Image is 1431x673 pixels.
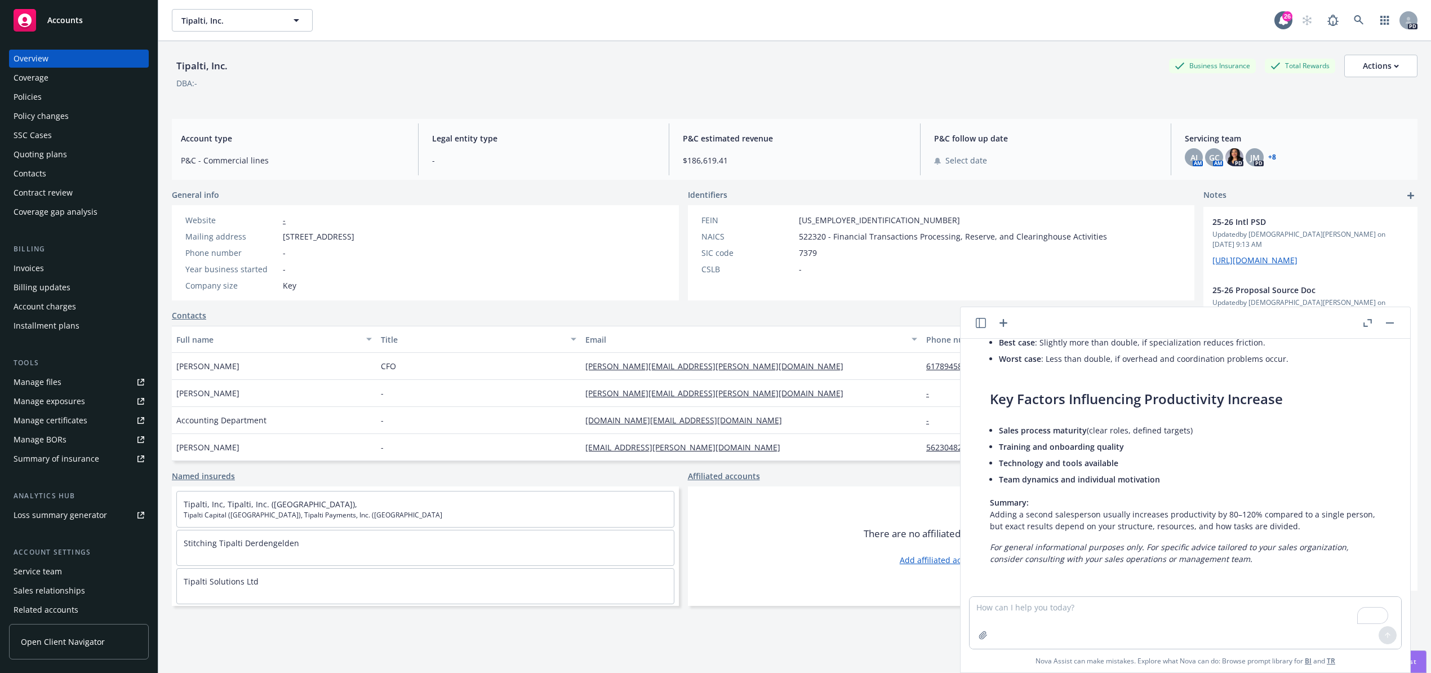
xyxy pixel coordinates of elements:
[184,576,259,587] a: Tipalti Solutions Ltd
[283,247,286,259] span: -
[926,361,980,371] a: 6178945873
[701,231,794,242] div: NAICS
[1190,152,1198,163] span: AJ
[688,189,727,201] span: Identifiers
[176,334,359,346] div: Full name
[185,214,278,226] div: Website
[999,474,1160,485] span: Team dynamics and individual motivation
[926,442,980,453] a: 5623048235
[181,15,279,26] span: Tipalti, Inc.
[283,263,286,275] span: -
[1296,9,1318,32] a: Start snowing
[184,510,667,520] span: Tipalti Capital ([GEOGRAPHIC_DATA]), Tipalti Payments, Inc. ([GEOGRAPHIC_DATA]
[14,450,99,468] div: Summary of insurance
[1203,207,1417,275] div: 25-26 Intl PSDUpdatedby [DEMOGRAPHIC_DATA][PERSON_NAME] on [DATE] 9:13 AM[URL][DOMAIN_NAME]
[926,415,938,426] a: -
[184,538,299,548] a: Stitching Tipalti Derdengelden
[9,373,149,391] a: Manage files
[176,360,239,372] span: [PERSON_NAME]
[14,88,42,106] div: Policies
[172,309,206,321] a: Contacts
[14,431,66,449] div: Manage BORs
[14,69,48,87] div: Coverage
[1185,132,1408,144] span: Servicing team
[9,5,149,36] a: Accounts
[9,392,149,410] a: Manage exposures
[1209,152,1220,163] span: GC
[172,189,219,201] span: General info
[14,278,70,296] div: Billing updates
[999,425,1087,436] span: Sales process maturity
[9,69,149,87] a: Coverage
[21,636,105,648] span: Open Client Navigator
[1305,656,1312,666] a: BI
[14,298,76,316] div: Account charges
[381,387,384,399] span: -
[9,317,149,335] a: Installment plans
[176,387,239,399] span: [PERSON_NAME]
[585,388,852,399] a: [PERSON_NAME][EMAIL_ADDRESS][PERSON_NAME][DOMAIN_NAME]
[864,527,1018,541] span: There are no affiliated accounts yet
[9,450,149,468] a: Summary of insurance
[926,334,1068,346] div: Phone number
[9,298,149,316] a: Account charges
[14,411,87,430] div: Manage certificates
[14,506,107,524] div: Loss summary generator
[14,259,44,277] div: Invoices
[1212,216,1379,228] span: 25-26 Intl PSD
[9,278,149,296] a: Billing updates
[47,16,83,25] span: Accounts
[999,337,1035,348] span: Best case
[585,361,852,371] a: [PERSON_NAME][EMAIL_ADDRESS][PERSON_NAME][DOMAIN_NAME]
[14,107,69,125] div: Policy changes
[1282,11,1292,21] div: 26
[999,334,1381,351] li: : Slightly more than double, if specialization reduces friction.
[701,247,794,259] div: SIC code
[585,442,789,453] a: [EMAIL_ADDRESS][PERSON_NAME][DOMAIN_NAME]
[9,126,149,144] a: SSC Cases
[701,214,794,226] div: FEIN
[185,247,278,259] div: Phone number
[172,470,235,482] a: Named insureds
[585,415,791,426] a: [DOMAIN_NAME][EMAIL_ADDRESS][DOMAIN_NAME]
[14,126,52,144] div: SSC Cases
[9,490,149,502] div: Analytics hub
[581,326,922,353] button: Email
[9,203,149,221] a: Coverage gap analysis
[184,499,357,510] a: Tipalti, Inc, Tipalti, Inc. ([GEOGRAPHIC_DATA]),
[1212,255,1297,265] a: [URL][DOMAIN_NAME]
[999,458,1118,468] span: Technology and tools available
[9,259,149,277] a: Invoices
[9,431,149,449] a: Manage BORs
[14,582,85,600] div: Sales relationships
[1225,148,1243,166] img: photo
[999,351,1381,367] li: : Less than double, if overhead and coordination problems occur.
[185,231,278,242] div: Mailing address
[1327,656,1335,666] a: TR
[9,165,149,183] a: Contacts
[176,441,239,453] span: [PERSON_NAME]
[176,77,197,89] div: DBA: -
[1344,55,1417,77] button: Actions
[376,326,581,353] button: Title
[14,145,67,163] div: Quoting plans
[1374,9,1396,32] a: Switch app
[1203,275,1417,343] div: 25-26 Proposal Source DocUpdatedby [DEMOGRAPHIC_DATA][PERSON_NAME] on [DATE] 10:47 AM[URL][DOMAIN...
[1322,9,1344,32] a: Report a Bug
[9,563,149,581] a: Service team
[688,470,760,482] a: Affiliated accounts
[1363,55,1399,77] div: Actions
[14,203,97,221] div: Coverage gap analysis
[14,317,79,335] div: Installment plans
[172,59,232,73] div: Tipalti, Inc.
[283,280,296,291] span: Key
[181,154,405,166] span: P&C - Commercial lines
[14,563,62,581] div: Service team
[934,132,1158,144] span: P&C follow up date
[14,601,78,619] div: Related accounts
[1404,189,1417,202] a: add
[1348,9,1370,32] a: Search
[9,547,149,558] div: Account settings
[9,145,149,163] a: Quoting plans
